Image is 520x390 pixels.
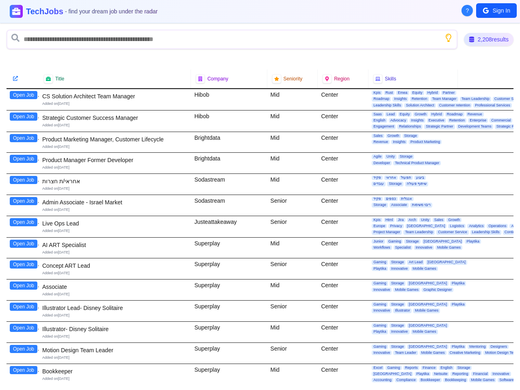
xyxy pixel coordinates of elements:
span: Associate [390,203,409,207]
div: Senior [267,301,318,321]
span: Bookkeeper [419,378,442,382]
div: Added on [DATE] [42,101,188,106]
button: Open Job [10,345,37,353]
span: Innovative [414,245,434,250]
div: Added on [DATE] [42,250,188,255]
div: Justeattakeaway [191,216,267,237]
div: Added on [DATE] [42,186,188,191]
div: Senior [267,343,318,364]
span: ? [466,6,469,15]
span: Gaming [386,366,402,370]
button: Open Job [10,176,37,184]
span: Project Manager [372,230,402,234]
div: Hibob [191,89,267,110]
span: Mobile Games [420,351,446,355]
div: Superplay [191,279,267,300]
span: Unity [385,154,396,159]
button: About Techjobs [461,5,473,16]
div: Associate [42,283,188,291]
div: Product Marketing Manager, Customer Lifecycle [42,135,188,143]
span: עובדים [372,182,386,186]
h1: TechJobs [26,6,158,17]
div: Superplay [191,238,267,258]
span: Storage [372,203,388,207]
div: Added on [DATE] [42,292,188,297]
span: Innovative [491,372,511,376]
div: Illustrator Lead- Disney Solitaire [42,304,188,312]
div: AI ART Specialist [42,241,188,249]
div: Added on [DATE] [42,355,188,360]
span: Leadership Skills [470,230,501,234]
span: Storage [390,281,406,286]
div: Sodastream [191,174,267,195]
span: Playtika [450,281,466,286]
span: Insights [409,118,425,123]
span: Storage [456,366,472,370]
span: Unity [419,218,431,222]
span: English [372,118,387,123]
div: Center [318,195,368,216]
span: Financial [471,372,489,376]
span: Relationships [397,124,422,129]
div: Center [318,238,368,258]
div: Superplay [191,364,267,385]
div: Superplay [191,258,267,279]
span: Excel [372,366,384,370]
button: Open Job [10,113,37,121]
div: Mid [267,364,318,385]
span: Mobile Games [413,308,440,313]
span: Playtika [372,329,388,334]
span: Storage [390,260,406,264]
span: Mobile Games [411,329,438,334]
span: Sales [433,218,445,222]
div: Mid [267,153,318,173]
span: Engagement [372,124,396,129]
div: Concept ART Lead [42,262,188,270]
div: Bookkeeper [42,367,188,375]
span: [GEOGRAPHIC_DATA] [407,323,448,328]
button: Show search tips [444,34,453,42]
span: Enterprise [468,118,488,123]
div: Center [318,258,368,279]
span: Advocacy [389,118,408,123]
span: [GEOGRAPHIC_DATA] [407,344,448,349]
div: Product Manager Former Developer [42,156,188,164]
button: Sign In [476,3,517,18]
span: ריבוי משימות [410,203,433,207]
span: Workflows [372,245,392,250]
span: Roadmap [372,97,391,101]
div: Senior [267,216,318,237]
div: Mid [267,132,318,153]
span: [GEOGRAPHIC_DATA] [426,260,467,264]
div: Center [318,279,368,300]
div: Center [318,174,368,195]
div: Live Ops Lead [42,219,188,227]
div: Superplay [191,343,267,364]
div: Strategic Customer Success Manager [42,114,188,122]
span: Hybrid [430,112,444,117]
span: Commercial [490,118,512,123]
span: Revenue [466,112,484,117]
button: Open Job [10,134,37,142]
span: Mobile Games [411,266,438,271]
span: Seniority [284,76,303,82]
span: Kpis [372,218,382,222]
button: Open Job [10,303,37,311]
span: פקיד [372,175,383,180]
div: Center [318,216,368,237]
span: Team Leader [393,351,418,355]
span: Jira [396,218,405,222]
div: CS Solution Architect Team Manager [42,92,188,100]
span: Agile [372,154,383,159]
div: Motion Design Team Leader [42,346,188,354]
div: Admin Associate - Israel Market [42,198,188,206]
div: Senior [267,258,318,279]
div: Senior [267,195,318,216]
span: Mobile Games [393,288,420,292]
span: Mobile Games [469,378,496,382]
div: Illustrator- Disney Solitaire [42,325,188,333]
div: Center [318,89,368,110]
span: Graphic Designer [422,288,453,292]
span: Growth [413,112,428,117]
span: Mentoring [468,344,487,349]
